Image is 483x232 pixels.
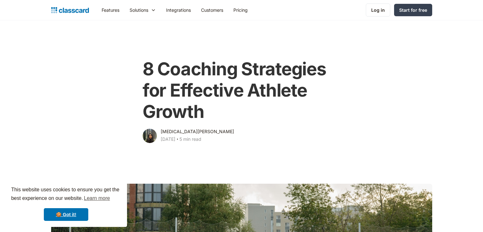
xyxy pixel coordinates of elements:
[11,186,121,203] span: This website uses cookies to ensure you get the best experience on our website.
[371,7,385,13] div: Log in
[399,7,427,13] div: Start for free
[175,135,179,144] div: ‧
[394,4,432,16] a: Start for free
[179,135,201,143] div: 5 min read
[143,58,340,123] h1: 8 Coaching Strategies for Effective Athlete Growth
[44,208,88,221] a: dismiss cookie message
[51,6,89,15] a: home
[161,3,196,17] a: Integrations
[83,194,111,203] a: learn more about cookies
[5,180,127,227] div: cookieconsent
[97,3,124,17] a: Features
[196,3,228,17] a: Customers
[228,3,253,17] a: Pricing
[124,3,161,17] div: Solutions
[161,128,234,135] div: [MEDICAL_DATA][PERSON_NAME]
[366,3,390,17] a: Log in
[161,135,175,143] div: [DATE]
[130,7,148,13] div: Solutions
